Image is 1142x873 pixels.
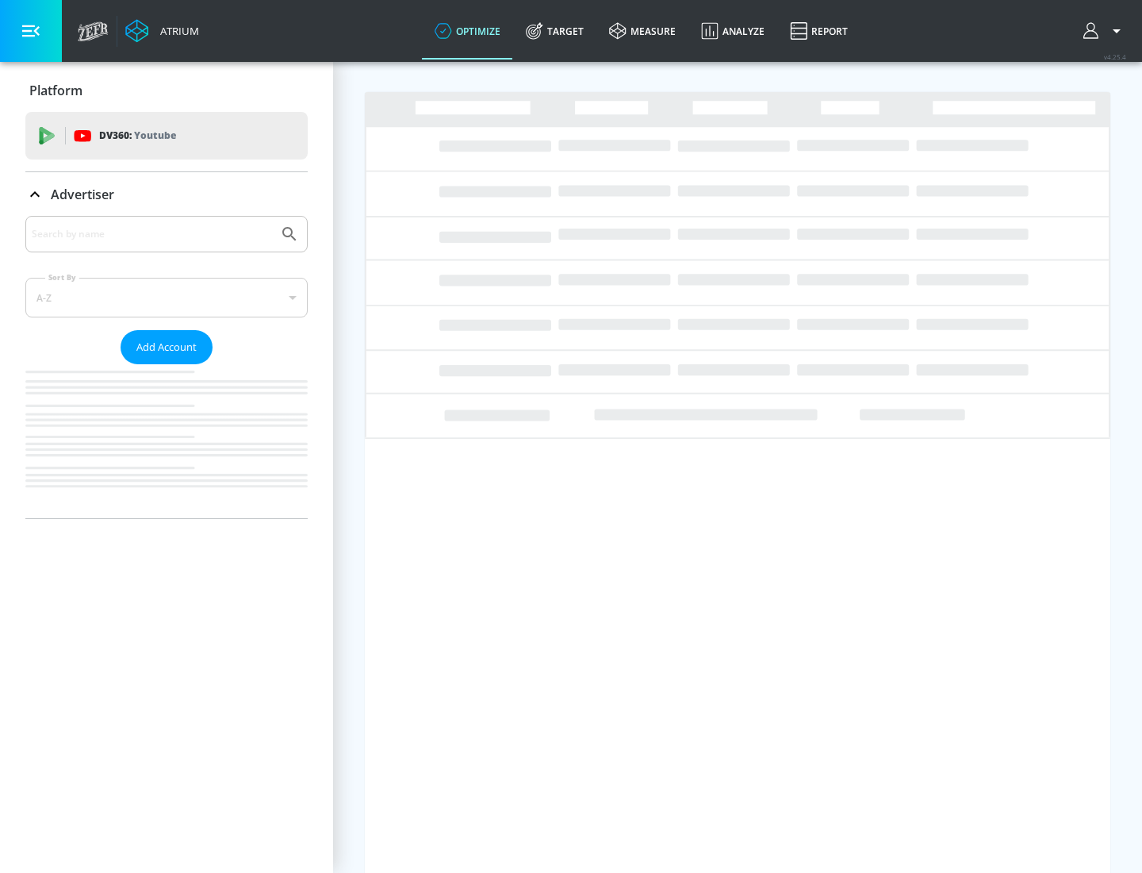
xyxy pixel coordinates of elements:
a: optimize [422,2,513,60]
p: DV360: [99,127,176,144]
input: Search by name [32,224,272,244]
div: Atrium [154,24,199,38]
div: DV360: Youtube [25,112,308,160]
div: Advertiser [25,216,308,518]
a: measure [596,2,688,60]
span: Add Account [136,338,197,356]
button: Add Account [121,330,213,364]
span: v 4.25.4 [1104,52,1126,61]
nav: list of Advertiser [25,364,308,518]
a: Atrium [125,19,199,43]
a: Analyze [688,2,777,60]
a: Report [777,2,860,60]
p: Advertiser [51,186,114,203]
label: Sort By [45,272,79,283]
a: Target [513,2,596,60]
p: Youtube [134,127,176,144]
div: Platform [25,68,308,113]
div: Advertiser [25,172,308,217]
div: A-Z [25,278,308,317]
p: Platform [29,82,82,99]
